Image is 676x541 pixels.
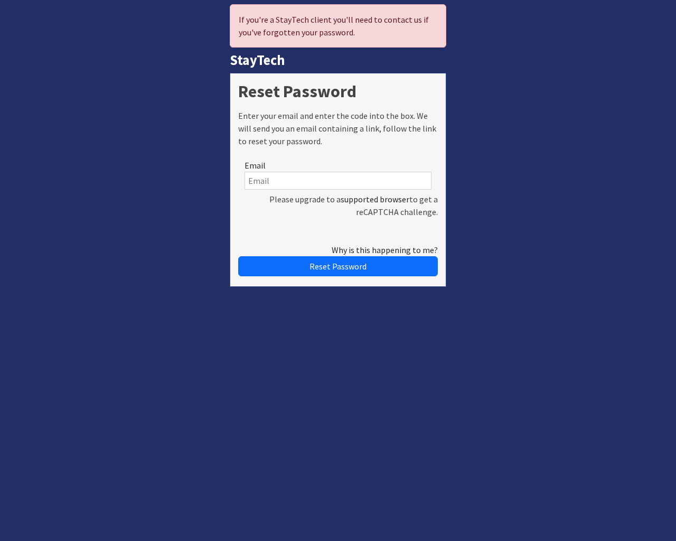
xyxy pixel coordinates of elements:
[245,160,266,171] label: Email
[238,256,438,276] button: Reset Password
[238,81,438,101] h1: Reset Password
[245,172,432,190] input: Email
[341,194,409,204] a: supported browser
[238,193,438,218] div: Please upgrade to a to get a reCAPTCHA challenge.
[238,109,438,147] p: Enter your email and enter the code into the box. We will send you an email containing a link, fo...
[332,245,438,255] a: Why is this happening to me?
[230,52,447,69] h2: StayTech
[230,4,447,48] div: If you're a StayTech client you'll need to contact us if you've forgotten your password.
